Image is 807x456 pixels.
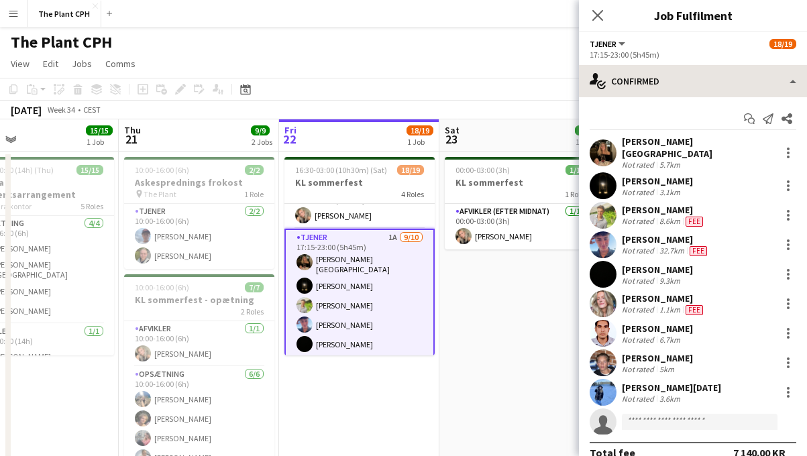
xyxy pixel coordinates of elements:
div: [PERSON_NAME][GEOGRAPHIC_DATA] [622,135,775,160]
span: The Plant [144,189,176,199]
span: 18/19 [407,125,433,135]
span: 16:30-03:00 (10h30m) (Sat) [295,165,387,175]
span: Fee [686,217,703,227]
h1: The Plant CPH [11,32,112,52]
app-card-role: Tjener1A9/1017:15-23:00 (5h45m)[PERSON_NAME][GEOGRAPHIC_DATA][PERSON_NAME][PERSON_NAME][PERSON_NA... [284,229,435,456]
a: Comms [100,55,141,72]
div: 17:15-23:00 (5h45m) [590,50,796,60]
div: Not rated [622,187,657,197]
div: 2 Jobs [252,137,272,147]
div: Not rated [622,394,657,404]
app-job-card: 16:30-03:00 (10h30m) (Sat)18/19KL sommerfest4 RolesAfvikler1/116:30-00:00 (7h30m)[PERSON_NAME]Tje... [284,157,435,355]
div: CEST [83,105,101,115]
div: [DATE] [11,103,42,117]
div: [PERSON_NAME] [622,175,693,187]
span: Fri [284,124,297,136]
div: Not rated [622,335,657,345]
div: [PERSON_NAME] [622,204,706,216]
div: 1 Job [407,137,433,147]
span: Thu [124,124,141,136]
div: 6.7km [657,335,683,345]
span: 1/1 [566,165,584,175]
span: 18/19 [397,165,424,175]
div: Confirmed [579,65,807,97]
span: 4 Roles [401,189,424,199]
span: 10:00-16:00 (6h) [135,165,189,175]
div: 3.1km [657,187,683,197]
div: Crew has different fees then in role [683,304,706,315]
div: Not rated [622,304,657,315]
div: 1 Job [87,137,112,147]
span: 15/15 [86,125,113,135]
div: 1 Job [576,137,593,147]
div: Not rated [622,364,657,374]
div: [PERSON_NAME] [622,352,693,364]
span: 2 Roles [241,306,264,317]
div: 3.6km [657,394,683,404]
h3: Askesprednings frokost [124,176,274,188]
div: 8.6km [657,216,683,227]
span: 7/7 [245,282,264,292]
h3: Job Fulfilment [579,7,807,24]
div: [PERSON_NAME] [622,323,693,335]
span: View [11,58,30,70]
div: Not rated [622,160,657,170]
h3: KL sommerfest [445,176,595,188]
app-card-role: Tjener2/210:00-16:00 (6h)[PERSON_NAME][PERSON_NAME] [124,204,274,269]
button: The Plant CPH [28,1,101,27]
span: Week 34 [44,105,78,115]
span: Sat [445,124,460,136]
span: Comms [105,58,136,70]
span: 10:00-16:00 (6h) [135,282,189,292]
a: View [5,55,35,72]
app-job-card: 10:00-16:00 (6h)2/2Askesprednings frokost The Plant1 RoleTjener2/210:00-16:00 (6h)[PERSON_NAME][P... [124,157,274,269]
div: Not rated [622,216,657,227]
span: 1 Role [565,189,584,199]
span: Edit [43,58,58,70]
div: Not rated [622,245,657,256]
span: Jobs [72,58,92,70]
app-job-card: 00:00-03:00 (3h)1/1KL sommerfest1 RoleAfvikler (efter midnat)1/100:00-03:00 (3h)[PERSON_NAME] [445,157,595,249]
div: 5km [657,364,677,374]
span: 9/9 [251,125,270,135]
div: Crew has different fees then in role [683,216,706,227]
a: Edit [38,55,64,72]
span: 2/2 [245,165,264,175]
span: 18/19 [769,39,796,49]
span: 23 [443,131,460,147]
div: 1.1km [657,304,683,315]
span: Tjener [590,39,616,49]
span: 5 Roles [80,201,103,211]
div: [PERSON_NAME][DATE] [622,382,721,394]
div: [PERSON_NAME] [622,292,706,304]
a: Jobs [66,55,97,72]
app-card-role: Afvikler1/116:30-00:00 (7h30m)[PERSON_NAME] [284,183,435,229]
div: [PERSON_NAME] [622,233,710,245]
div: 9.3km [657,276,683,286]
div: Crew has different fees then in role [687,245,710,256]
h3: KL sommerfest [284,176,435,188]
span: Fee [690,246,707,256]
span: 15/15 [76,165,103,175]
app-card-role: Afvikler1/110:00-16:00 (6h)[PERSON_NAME] [124,321,274,367]
span: Fee [686,305,703,315]
app-card-role: Afvikler (efter midnat)1/100:00-03:00 (3h)[PERSON_NAME] [445,204,595,249]
h3: KL sommerfest - opætning [124,294,274,306]
span: 00:00-03:00 (3h) [455,165,510,175]
span: 1 Role [244,189,264,199]
span: 22 [282,131,297,147]
div: [PERSON_NAME] [622,264,693,276]
div: 5.7km [657,160,683,170]
button: Tjener [590,39,627,49]
div: 32.7km [657,245,687,256]
div: Not rated [622,276,657,286]
span: 1/1 [575,125,594,135]
span: 21 [122,131,141,147]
